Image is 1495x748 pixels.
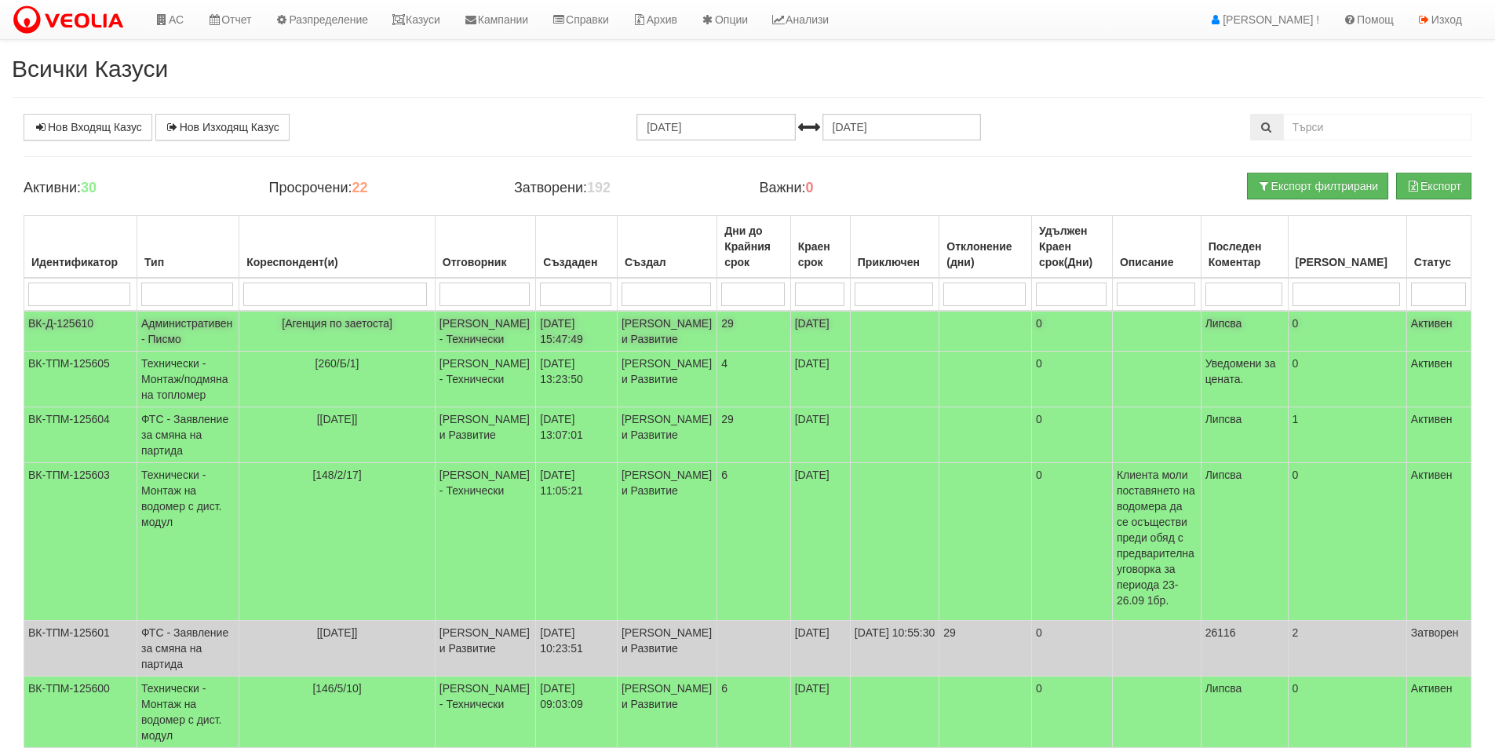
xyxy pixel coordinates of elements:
[1031,352,1112,407] td: 0
[721,413,734,425] span: 29
[239,216,436,279] th: Кореспондент(и): No sort applied, activate to apply an ascending sort
[1117,251,1197,273] div: Описание
[282,317,392,330] span: [Агенция по заетоста]
[1406,311,1471,352] td: Активен
[1288,216,1406,279] th: Брой Файлове: No sort applied, activate to apply an ascending sort
[137,311,239,352] td: Административен - Писмо
[1288,621,1406,677] td: 2
[721,357,727,370] span: 4
[790,463,850,621] td: [DATE]
[1288,677,1406,748] td: 0
[536,216,618,279] th: Създаден: No sort applied, activate to apply an ascending sort
[24,463,137,621] td: ВК-ТПМ-125603
[1031,677,1112,748] td: 0
[1247,173,1388,199] button: Експорт филтрирани
[137,352,239,407] td: Технически - Монтаж/подмяна на топломер
[1406,407,1471,463] td: Активен
[855,251,935,273] div: Приключен
[1031,407,1112,463] td: 0
[1112,216,1201,279] th: Описание: No sort applied, activate to apply an ascending sort
[1293,251,1402,273] div: [PERSON_NAME]
[1205,626,1236,639] span: 26116
[28,251,133,273] div: Идентификатор
[1205,469,1242,481] span: Липсва
[536,407,618,463] td: [DATE] 13:07:01
[312,469,361,481] span: [148/2/17]
[806,180,814,195] b: 0
[536,352,618,407] td: [DATE] 13:23:50
[1288,463,1406,621] td: 0
[790,407,850,463] td: [DATE]
[617,352,717,407] td: [PERSON_NAME] и Развитие
[617,311,717,352] td: [PERSON_NAME] и Развитие
[141,251,235,273] div: Тип
[514,181,735,196] h4: Затворени:
[312,682,361,695] span: [146/5/10]
[435,311,535,352] td: [PERSON_NAME] - Технически
[790,677,850,748] td: [DATE]
[315,357,359,370] span: [260/Б/1]
[536,677,618,748] td: [DATE] 09:03:09
[795,235,846,273] div: Краен срок
[24,216,137,279] th: Идентификатор: No sort applied, activate to apply an ascending sort
[1406,216,1471,279] th: Статус: No sort applied, activate to apply an ascending sort
[1031,463,1112,621] td: 0
[1411,251,1467,273] div: Статус
[622,251,713,273] div: Създал
[721,317,734,330] span: 29
[850,621,939,677] td: [DATE] 10:55:30
[939,216,1032,279] th: Отклонение (дни): No sort applied, activate to apply an ascending sort
[81,180,97,195] b: 30
[1406,352,1471,407] td: Активен
[137,677,239,748] td: Технически - Монтаж на водомер с дист. модул
[850,216,939,279] th: Приключен: No sort applied, activate to apply an ascending sort
[617,463,717,621] td: [PERSON_NAME] и Развитие
[435,677,535,748] td: [PERSON_NAME] - Технически
[435,352,535,407] td: [PERSON_NAME] - Технически
[1036,220,1108,273] div: Удължен Краен срок(Дни)
[1396,173,1471,199] button: Експорт
[137,407,239,463] td: ФТС - Заявление за смяна на партида
[24,677,137,748] td: ВК-ТПМ-125600
[155,114,290,140] a: Нов Изходящ Казус
[435,216,535,279] th: Отговорник: No sort applied, activate to apply an ascending sort
[617,677,717,748] td: [PERSON_NAME] и Развитие
[1031,311,1112,352] td: 0
[587,180,611,195] b: 192
[24,311,137,352] td: ВК-Д-125610
[721,220,786,273] div: Дни до Крайния срок
[317,413,358,425] span: [[DATE]]
[1406,621,1471,677] td: Затворен
[790,621,850,677] td: [DATE]
[435,407,535,463] td: [PERSON_NAME] и Развитие
[317,626,358,639] span: [[DATE]]
[12,4,131,37] img: VeoliaLogo.png
[717,216,790,279] th: Дни до Крайния срок: No sort applied, activate to apply an ascending sort
[617,216,717,279] th: Създал: No sort applied, activate to apply an ascending sort
[759,181,980,196] h4: Важни:
[435,463,535,621] td: [PERSON_NAME] - Технически
[439,251,531,273] div: Отговорник
[24,352,137,407] td: ВК-ТПМ-125605
[1205,317,1242,330] span: Липсва
[536,463,618,621] td: [DATE] 11:05:21
[268,181,490,196] h4: Просрочени:
[137,216,239,279] th: Тип: No sort applied, activate to apply an ascending sort
[137,621,239,677] td: ФТС - Заявление за смяна на партида
[939,621,1032,677] td: 29
[1205,682,1242,695] span: Липсва
[1205,413,1242,425] span: Липсва
[24,621,137,677] td: ВК-ТПМ-125601
[536,311,618,352] td: [DATE] 15:47:49
[790,311,850,352] td: [DATE]
[1117,467,1197,608] p: Клиента моли поставянето на водомера да се осъществи преди обяд с предварителна уговорка за перио...
[1201,216,1288,279] th: Последен Коментар: No sort applied, activate to apply an ascending sort
[536,621,618,677] td: [DATE] 10:23:51
[617,621,717,677] td: [PERSON_NAME] и Развитие
[721,469,727,481] span: 6
[1031,621,1112,677] td: 0
[790,352,850,407] td: [DATE]
[435,621,535,677] td: [PERSON_NAME] и Развитие
[24,114,152,140] a: Нов Входящ Казус
[1031,216,1112,279] th: Удължен Краен срок(Дни): No sort applied, activate to apply an ascending sort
